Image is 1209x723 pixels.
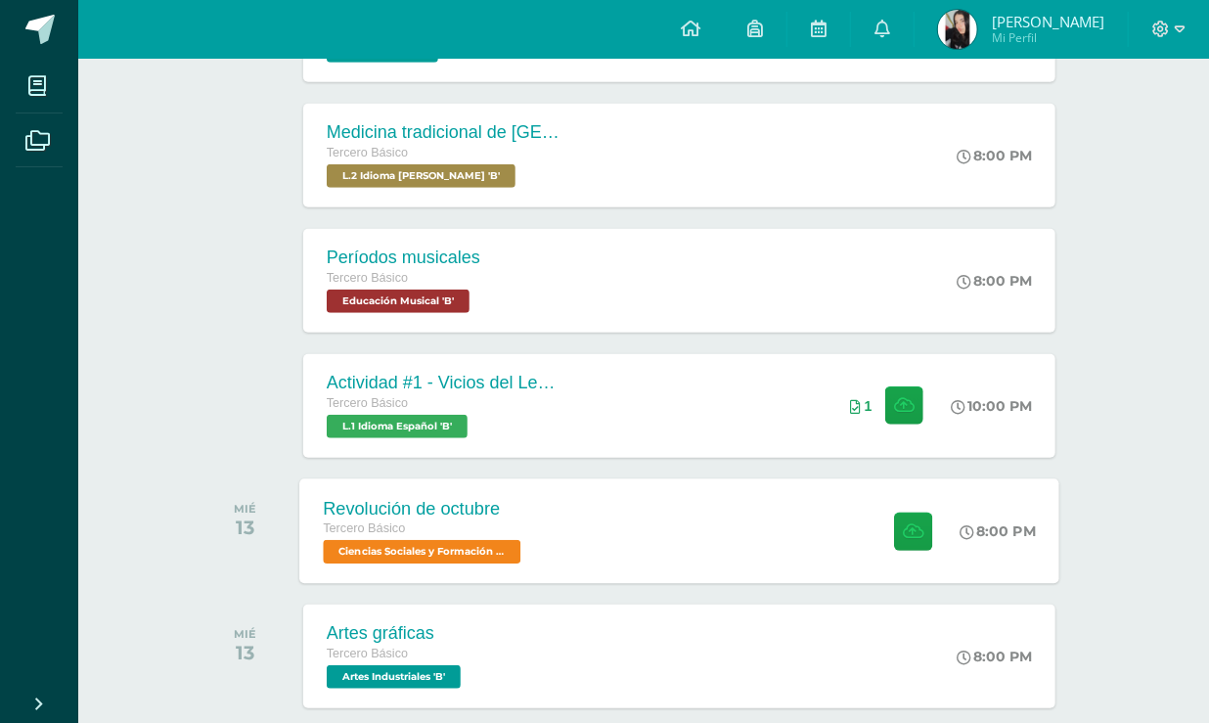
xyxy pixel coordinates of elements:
div: 8:00 PM [957,147,1032,164]
div: MIÉ [234,627,256,641]
div: 13 [234,516,256,539]
div: Medicina tradicional de [GEOGRAPHIC_DATA] [327,122,561,143]
span: [PERSON_NAME] [992,12,1104,31]
span: Ciencias Sociales y Formación Ciudadana 'B' [323,540,520,564]
div: 8:00 PM [957,272,1032,290]
div: 8:00 PM [960,522,1036,540]
span: L.2 Idioma Maya Kaqchikel 'B' [327,164,515,188]
img: beae2aef598cea08d4a7a4bc875801df.png [938,10,977,49]
span: Tercero Básico [327,647,408,660]
span: Tercero Básico [327,396,408,410]
span: L.1 Idioma Español 'B' [327,415,468,438]
div: Períodos musicales [327,248,480,268]
div: 10:00 PM [951,397,1032,415]
div: 13 [234,641,256,664]
div: Archivos entregados [850,398,873,414]
div: Artes gráficas [327,623,466,644]
span: Tercero Básico [327,146,408,159]
span: Mi Perfil [992,29,1104,46]
div: MIÉ [234,502,256,516]
span: 1 [865,398,873,414]
span: Educación Musical 'B' [327,290,470,313]
div: 8:00 PM [957,648,1032,665]
span: Artes Industriales 'B' [327,665,461,689]
span: Tercero Básico [327,271,408,285]
span: Tercero Básico [323,521,405,535]
div: Actividad #1 - Vicios del LenguaJe [327,373,561,393]
div: Revolución de octubre [323,498,525,519]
